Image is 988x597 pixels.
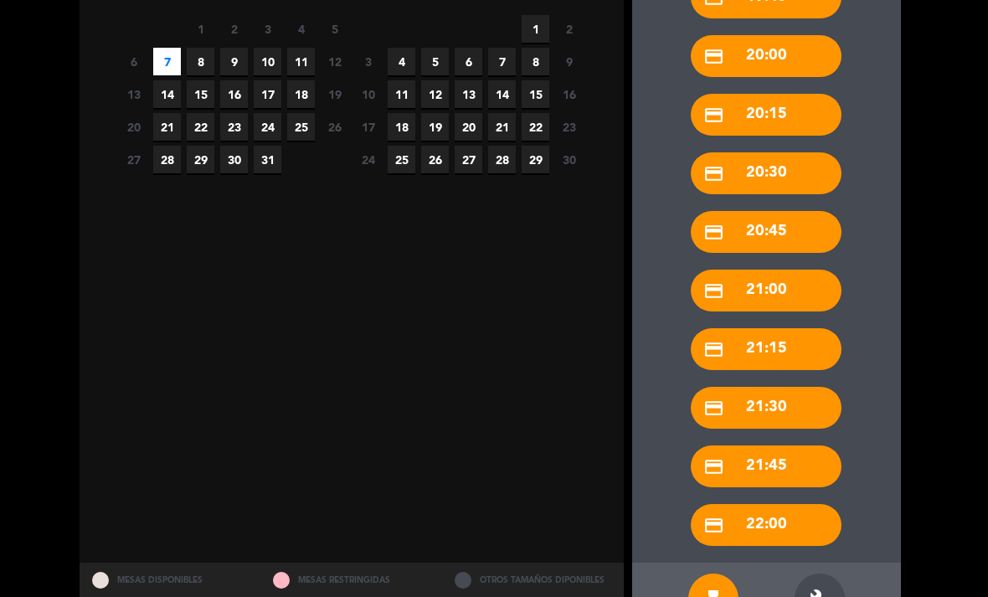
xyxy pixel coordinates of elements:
span: 6 [120,48,147,75]
span: 17 [354,113,382,141]
span: 17 [254,80,281,108]
span: 13 [120,80,147,108]
span: 12 [321,48,348,75]
span: 16 [220,80,248,108]
span: 26 [421,146,449,173]
i: credit_card [703,398,724,419]
i: credit_card [703,222,724,243]
div: 22:00 [691,504,841,546]
i: credit_card [703,515,724,536]
span: 29 [187,146,214,173]
span: 16 [555,80,583,108]
span: 29 [522,146,549,173]
span: 19 [321,80,348,108]
span: 28 [153,146,181,173]
span: 13 [455,80,482,108]
span: 28 [488,146,516,173]
span: 25 [287,113,315,141]
i: credit_card [703,280,724,301]
span: 1 [187,15,214,43]
span: 2 [555,15,583,43]
div: 21:15 [691,328,841,370]
span: 25 [388,146,415,173]
span: 22 [522,113,549,141]
div: 21:00 [691,270,841,311]
span: 9 [220,48,248,75]
i: credit_card [703,456,724,477]
span: 21 [153,113,181,141]
span: 1 [522,15,549,43]
span: 20 [455,113,482,141]
span: 2 [220,15,248,43]
span: 7 [488,48,516,75]
span: 14 [153,80,181,108]
div: 20:00 [691,35,841,77]
i: credit_card [703,163,724,184]
span: 9 [555,48,583,75]
span: 21 [488,113,516,141]
span: 7 [153,48,181,75]
span: 24 [354,146,382,173]
span: 18 [388,113,415,141]
span: 27 [120,146,147,173]
div: 21:45 [691,445,841,487]
span: 23 [555,113,583,141]
span: 5 [421,48,449,75]
div: 21:30 [691,387,841,429]
div: 20:15 [691,94,841,136]
span: 30 [555,146,583,173]
span: 14 [488,80,516,108]
span: 4 [388,48,415,75]
span: 5 [321,15,348,43]
div: 20:30 [691,152,841,194]
span: 19 [421,113,449,141]
span: 30 [220,146,248,173]
span: 8 [187,48,214,75]
span: 11 [388,80,415,108]
span: 3 [254,15,281,43]
span: 26 [321,113,348,141]
span: 4 [287,15,315,43]
i: credit_card [703,105,724,126]
i: credit_card [703,46,724,67]
span: 18 [287,80,315,108]
span: 15 [187,80,214,108]
span: 11 [287,48,315,75]
span: 31 [254,146,281,173]
span: 23 [220,113,248,141]
span: 8 [522,48,549,75]
span: 6 [455,48,482,75]
span: 15 [522,80,549,108]
span: 10 [254,48,281,75]
span: 20 [120,113,147,141]
span: 22 [187,113,214,141]
i: credit_card [703,339,724,360]
span: 3 [354,48,382,75]
span: 24 [254,113,281,141]
div: 20:45 [691,211,841,253]
span: 12 [421,80,449,108]
span: 10 [354,80,382,108]
span: 27 [455,146,482,173]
